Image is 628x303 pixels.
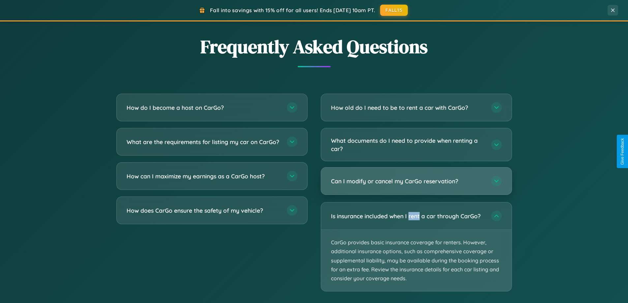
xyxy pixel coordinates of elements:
h3: How do I become a host on CarGo? [127,104,280,112]
p: CarGo provides basic insurance coverage for renters. However, additional insurance options, such ... [321,230,512,291]
h3: Is insurance included when I rent a car through CarGo? [331,212,485,220]
h3: What are the requirements for listing my car on CarGo? [127,138,280,146]
h3: Can I modify or cancel my CarGo reservation? [331,177,485,185]
h3: How can I maximize my earnings as a CarGo host? [127,172,280,180]
span: Fall into savings with 15% off for all users! Ends [DATE] 10am PT. [210,7,375,14]
h3: How does CarGo ensure the safety of my vehicle? [127,206,280,215]
h2: Frequently Asked Questions [116,34,512,59]
h3: What documents do I need to provide when renting a car? [331,136,485,153]
button: FALL15 [380,5,408,16]
h3: How old do I need to be to rent a car with CarGo? [331,104,485,112]
div: Give Feedback [620,138,625,165]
